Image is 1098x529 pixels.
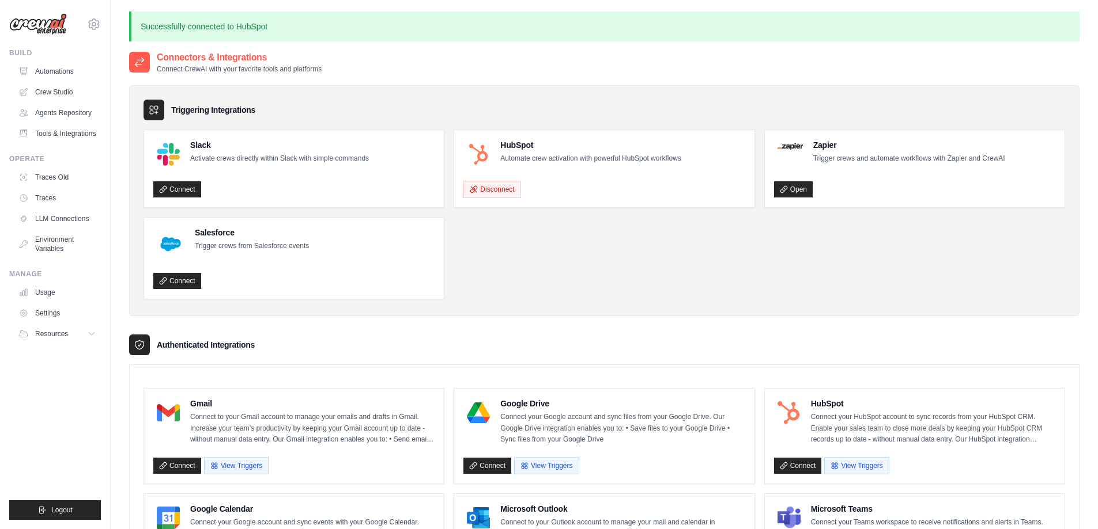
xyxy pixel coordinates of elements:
p: Successfully connected to HubSpot [129,12,1080,41]
p: Connect to your Gmail account to manage your emails and drafts in Gmail. Increase your team’s pro... [190,412,435,446]
button: View Triggers [824,457,889,474]
a: Automations [14,62,101,81]
div: Build [9,48,101,58]
h4: Microsoft Teams [811,503,1055,515]
a: Connect [153,273,201,289]
a: Traces Old [14,168,101,187]
a: Connect [463,458,511,474]
a: Open [774,181,813,197]
a: Agents Repository [14,104,101,122]
button: Disconnect [463,181,520,198]
h4: HubSpot [811,398,1055,409]
a: Traces [14,189,101,207]
div: Operate [9,154,101,163]
img: Logo [9,13,67,35]
a: Usage [14,283,101,302]
a: Connect [153,181,201,197]
a: LLM Connections [14,210,101,228]
img: HubSpot Logo [778,401,801,424]
a: Crew Studio [14,83,101,101]
img: Google Drive Logo [467,401,490,424]
button: View Triggers [204,457,269,474]
button: View Triggers [514,457,579,474]
img: Salesforce Logo [157,230,184,258]
h4: Google Drive [500,398,745,409]
p: Trigger crews and automate workflows with Zapier and CrewAI [813,153,1005,165]
h3: Authenticated Integrations [157,339,255,351]
img: Zapier Logo [778,143,803,150]
button: Logout [9,500,101,520]
a: Connect [774,458,822,474]
span: Resources [35,329,68,338]
h4: Zapier [813,139,1005,151]
p: Connect your Google account and sync files from your Google Drive. Our Google Drive integration e... [500,412,745,446]
h4: Google Calendar [190,503,435,515]
h2: Connectors & Integrations [157,51,322,64]
p: Automate crew activation with powerful HubSpot workflows [500,153,681,165]
a: Settings [14,304,101,322]
span: Logout [51,505,73,515]
h3: Triggering Integrations [171,104,255,116]
a: Connect [153,458,201,474]
h4: Slack [190,139,369,151]
img: HubSpot Logo [467,143,490,166]
a: Environment Variables [14,230,101,258]
h4: Salesforce [195,227,309,238]
p: Connect your HubSpot account to sync records from your HubSpot CRM. Enable your sales team to clo... [811,412,1055,446]
p: Activate crews directly within Slack with simple commands [190,153,369,165]
img: Slack Logo [157,143,180,166]
h4: Gmail [190,398,435,409]
button: Resources [14,325,101,343]
h4: Microsoft Outlook [500,503,745,515]
div: Manage [9,269,101,279]
img: Gmail Logo [157,401,180,424]
a: Tools & Integrations [14,124,101,143]
p: Connect CrewAI with your favorite tools and platforms [157,64,322,74]
h4: HubSpot [500,139,681,151]
p: Trigger crews from Salesforce events [195,241,309,252]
